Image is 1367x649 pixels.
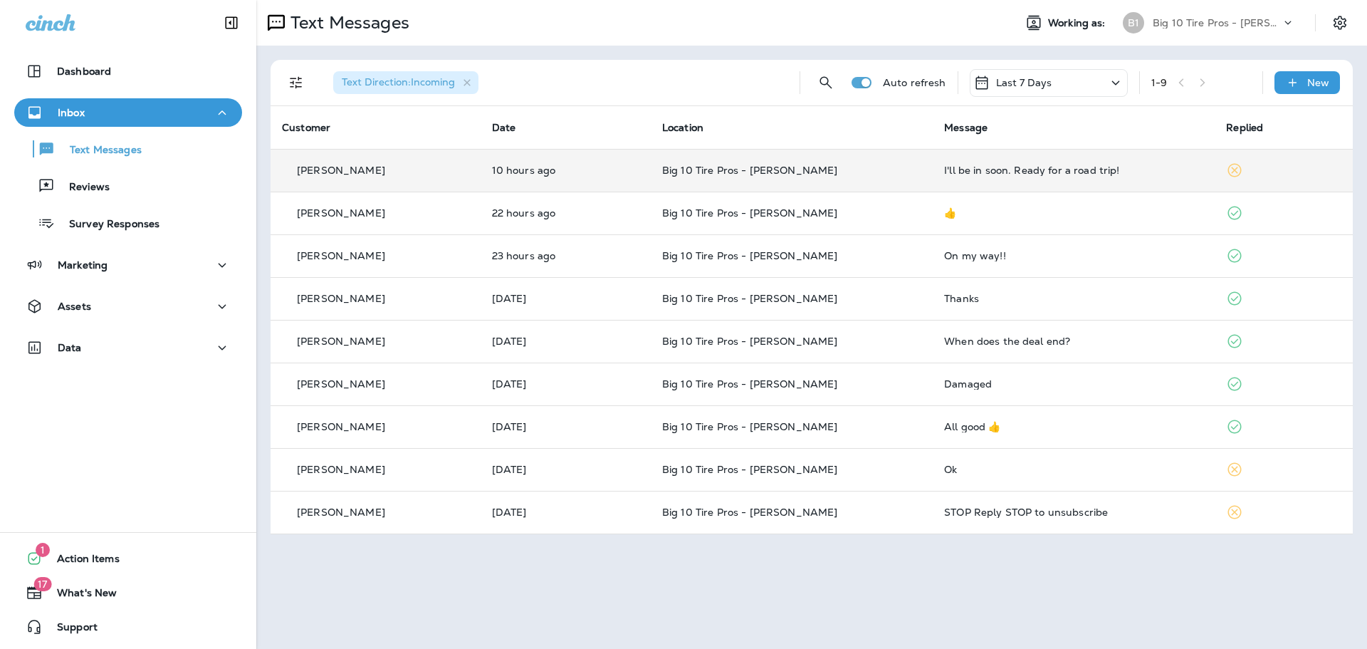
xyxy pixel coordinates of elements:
[492,378,639,390] p: Aug 29, 2025 11:07 AM
[662,506,837,519] span: Big 10 Tire Pros - [PERSON_NAME]
[1123,12,1144,33] div: B1
[944,293,1203,304] div: Thanks
[944,250,1203,261] div: On my way!!
[492,507,639,518] p: Aug 28, 2025 02:55 PM
[662,420,837,433] span: Big 10 Tire Pros - [PERSON_NAME]
[14,171,242,201] button: Reviews
[492,165,639,176] p: Sep 3, 2025 08:57 PM
[1048,17,1109,29] span: Working as:
[14,251,242,279] button: Marketing
[297,207,385,219] p: [PERSON_NAME]
[297,293,385,304] p: [PERSON_NAME]
[492,250,639,261] p: Sep 3, 2025 08:03 AM
[297,250,385,261] p: [PERSON_NAME]
[14,134,242,164] button: Text Messages
[492,121,516,134] span: Date
[14,613,242,641] button: Support
[492,421,639,432] p: Aug 29, 2025 10:23 AM
[662,249,837,262] span: Big 10 Tire Pros - [PERSON_NAME]
[58,342,82,353] p: Data
[285,12,409,33] p: Text Messages
[297,507,385,518] p: [PERSON_NAME]
[662,207,837,219] span: Big 10 Tire Pros - [PERSON_NAME]
[944,464,1203,475] div: Ok
[883,77,946,88] p: Auto refresh
[1153,17,1281,28] p: Big 10 Tire Pros - [PERSON_NAME]
[662,463,837,476] span: Big 10 Tire Pros - [PERSON_NAME]
[812,68,840,97] button: Search Messages
[211,9,251,37] button: Collapse Sidebar
[1226,121,1263,134] span: Replied
[492,207,639,219] p: Sep 3, 2025 08:20 AM
[662,164,837,177] span: Big 10 Tire Pros - [PERSON_NAME]
[36,543,50,557] span: 1
[55,218,159,232] p: Survey Responses
[14,333,242,362] button: Data
[342,76,455,88] span: Text Direction : Incoming
[58,107,85,118] p: Inbox
[1307,77,1329,88] p: New
[43,621,98,638] span: Support
[492,336,639,347] p: Aug 30, 2025 01:46 PM
[662,378,837,390] span: Big 10 Tire Pros - [PERSON_NAME]
[56,144,142,157] p: Text Messages
[297,464,385,475] p: [PERSON_NAME]
[996,77,1052,88] p: Last 7 Days
[297,378,385,390] p: [PERSON_NAME]
[1327,10,1353,36] button: Settings
[297,165,385,176] p: [PERSON_NAME]
[944,421,1203,432] div: All good 👍
[492,464,639,475] p: Aug 28, 2025 04:50 PM
[1151,77,1167,88] div: 1 - 9
[55,181,110,194] p: Reviews
[14,578,242,607] button: 17What's New
[33,577,51,591] span: 17
[14,98,242,127] button: Inbox
[944,207,1203,219] div: 👍
[492,293,639,304] p: Sep 2, 2025 02:58 PM
[58,259,108,271] p: Marketing
[297,421,385,432] p: [PERSON_NAME]
[43,587,117,604] span: What's New
[662,335,837,348] span: Big 10 Tire Pros - [PERSON_NAME]
[14,57,242,85] button: Dashboard
[662,121,703,134] span: Location
[282,68,310,97] button: Filters
[14,544,242,573] button: 1Action Items
[57,66,111,77] p: Dashboard
[297,336,385,347] p: [PERSON_NAME]
[333,71,478,94] div: Text Direction:Incoming
[14,208,242,238] button: Survey Responses
[944,165,1203,176] div: I'll be in soon. Ready for a road trip!
[282,121,330,134] span: Customer
[944,507,1203,518] div: STOP Reply STOP to unsubscribe
[662,292,837,305] span: Big 10 Tire Pros - [PERSON_NAME]
[944,336,1203,347] div: When does the deal end?
[58,301,91,312] p: Assets
[944,378,1203,390] div: Damaged
[43,553,120,570] span: Action Items
[14,292,242,321] button: Assets
[944,121,988,134] span: Message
